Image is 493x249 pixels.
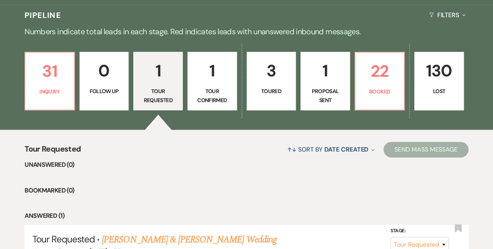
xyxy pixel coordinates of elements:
p: 130 [419,58,459,84]
h3: Pipeline [25,10,61,21]
li: Unanswered (0) [25,160,468,170]
p: 31 [30,58,69,84]
p: Tour Requested [138,87,178,104]
span: ↑↓ [287,145,297,154]
li: Answered (1) [25,211,468,221]
a: 1Tour Requested [133,52,183,110]
a: 0Follow Up [80,52,129,110]
p: Booked [360,87,399,96]
label: Stage: [391,227,449,235]
button: Send Mass Message [383,142,468,157]
span: Tour Requested [25,143,81,160]
a: 22Booked [355,52,405,110]
a: 3Toured [247,52,296,110]
span: Date Created [324,145,368,154]
a: 1Proposal Sent [300,52,350,110]
p: 0 [85,58,124,84]
p: Proposal Sent [306,87,345,104]
p: 1 [193,58,232,84]
p: Toured [252,87,291,95]
button: Sort By Date Created [284,139,378,160]
a: [PERSON_NAME] & [PERSON_NAME] Wedding [102,233,276,247]
button: Filters [426,5,468,25]
li: Bookmarked (0) [25,185,468,196]
p: Inquiry [30,87,69,96]
a: 130Lost [414,52,464,110]
span: Tour Requested [32,233,95,245]
p: 3 [252,58,291,84]
p: 1 [306,58,345,84]
p: Tour Confirmed [193,87,232,104]
p: 22 [360,58,399,84]
a: 1Tour Confirmed [187,52,237,110]
p: Lost [419,87,459,95]
p: 1 [138,58,178,84]
a: 31Inquiry [25,52,75,110]
p: Follow Up [85,87,124,95]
